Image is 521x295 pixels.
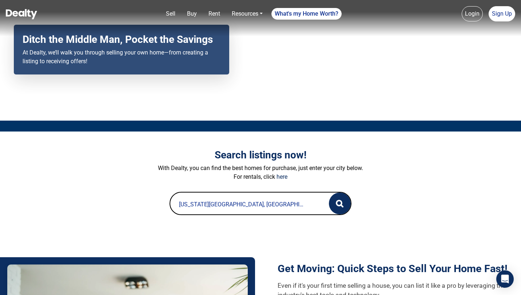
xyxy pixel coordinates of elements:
a: Sell [163,7,178,21]
a: Resources [229,7,266,21]
p: With Dealty, you can find the best homes for purchase, just enter your city below. [59,164,462,173]
a: Login [462,6,483,21]
h3: Search listings now! [59,149,462,161]
iframe: BigID CMP Widget [4,273,25,295]
div: Open Intercom Messenger [496,270,514,288]
input: Search by city... [170,193,314,216]
a: Sign Up [489,6,515,21]
a: Rent [206,7,223,21]
h2: Ditch the Middle Man, Pocket the Savings [23,33,220,46]
img: Dealty - Buy, Sell & Rent Homes [6,9,37,19]
p: At Dealty, we’ll walk you through selling your own home—from creating a listing to receiving offers! [23,48,220,66]
a: Buy [184,7,200,21]
a: What's my Home Worth? [271,8,342,20]
p: For rentals, click [59,173,462,181]
a: here [277,173,287,180]
h1: Get Moving: Quick Steps to Sell Your Home Fast! [278,262,509,275]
